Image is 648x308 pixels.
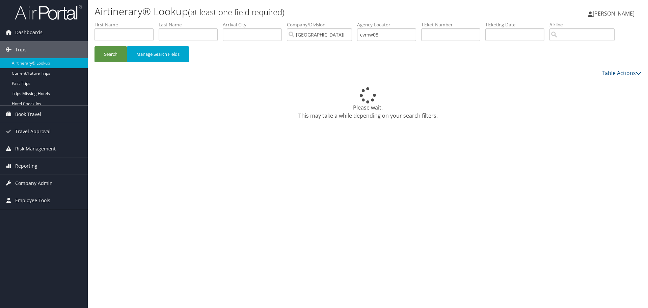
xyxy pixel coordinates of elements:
[602,69,641,77] a: Table Actions
[15,158,37,174] span: Reporting
[421,21,485,28] label: Ticket Number
[127,46,189,62] button: Manage Search Fields
[94,4,459,19] h1: Airtinerary® Lookup
[223,21,287,28] label: Arrival City
[94,46,127,62] button: Search
[593,10,634,17] span: [PERSON_NAME]
[485,21,549,28] label: Ticketing Date
[15,175,53,192] span: Company Admin
[15,41,27,58] span: Trips
[15,24,43,41] span: Dashboards
[94,87,641,120] div: Please wait. This may take a while depending on your search filters.
[15,192,50,209] span: Employee Tools
[549,21,620,28] label: Airline
[357,21,421,28] label: Agency Locator
[15,106,41,123] span: Book Travel
[94,21,159,28] label: First Name
[15,4,82,20] img: airportal-logo.png
[188,6,285,18] small: (at least one field required)
[15,123,51,140] span: Travel Approval
[588,3,641,24] a: [PERSON_NAME]
[15,140,56,157] span: Risk Management
[159,21,223,28] label: Last Name
[287,21,357,28] label: Company/Division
